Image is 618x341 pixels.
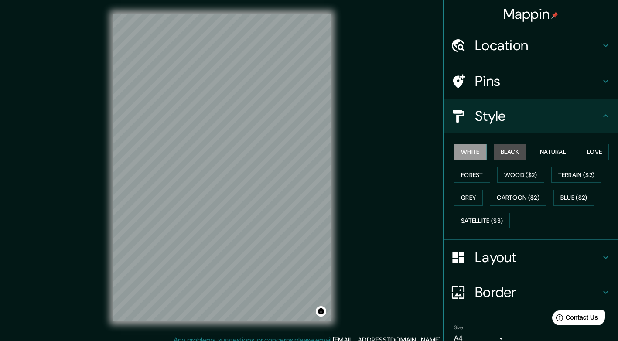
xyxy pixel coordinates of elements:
[503,5,559,23] h4: Mappin
[540,307,608,331] iframe: Help widget launcher
[454,167,490,183] button: Forest
[475,107,601,125] h4: Style
[454,213,510,229] button: Satellite ($3)
[475,283,601,301] h4: Border
[444,275,618,310] div: Border
[475,72,601,90] h4: Pins
[454,190,483,206] button: Grey
[444,240,618,275] div: Layout
[444,64,618,99] div: Pins
[551,167,602,183] button: Terrain ($2)
[551,12,558,19] img: pin-icon.png
[475,249,601,266] h4: Layout
[454,144,487,160] button: White
[580,144,609,160] button: Love
[444,28,618,63] div: Location
[553,190,594,206] button: Blue ($2)
[444,99,618,133] div: Style
[475,37,601,54] h4: Location
[533,144,573,160] button: Natural
[113,14,331,321] canvas: Map
[497,167,544,183] button: Wood ($2)
[316,306,326,317] button: Toggle attribution
[494,144,526,160] button: Black
[454,324,463,331] label: Size
[490,190,546,206] button: Cartoon ($2)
